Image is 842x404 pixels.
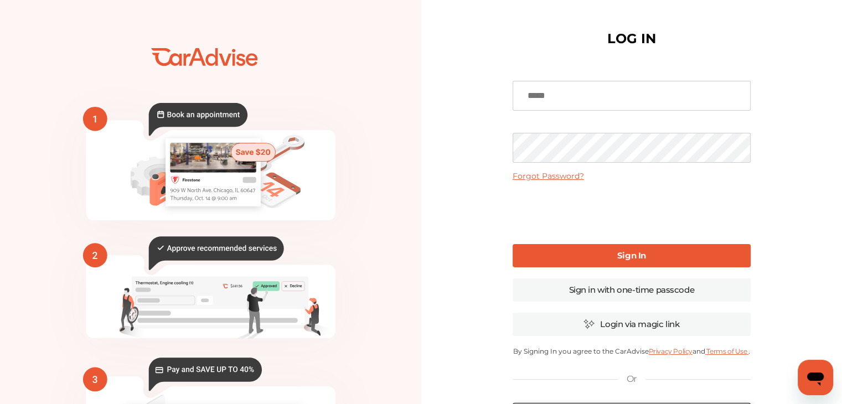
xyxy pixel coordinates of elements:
p: By Signing In you agree to the CarAdvise and . [513,347,751,355]
a: Sign In [513,244,751,267]
a: Sign in with one-time passcode [513,278,751,302]
a: Forgot Password? [513,171,584,181]
p: Or [627,373,637,385]
iframe: reCAPTCHA [547,190,716,233]
img: magic_icon.32c66aac.svg [583,319,595,329]
b: Sign In [617,250,646,261]
a: Login via magic link [513,313,751,336]
a: Privacy Policy [648,347,692,355]
h1: LOG IN [607,33,656,44]
a: Terms of Use [705,347,748,355]
iframe: Button to launch messaging window [798,360,833,395]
